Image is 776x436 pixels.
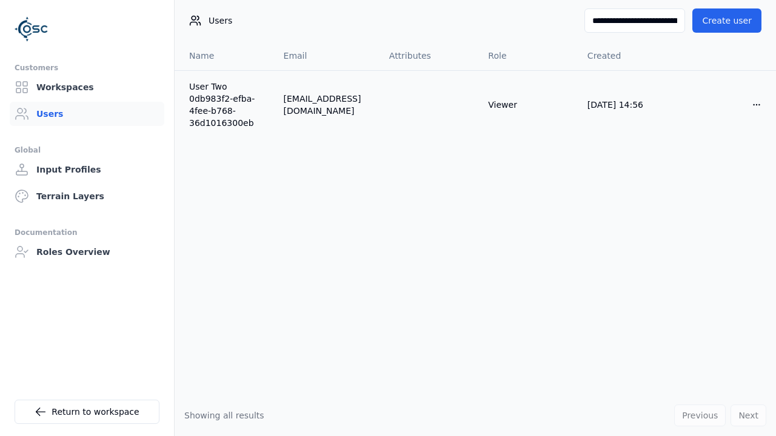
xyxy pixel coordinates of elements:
a: Workspaces [10,75,164,99]
div: Customers [15,61,159,75]
span: Showing all results [184,411,264,420]
div: Viewer [488,99,568,111]
th: Created [578,41,677,70]
th: Attributes [380,41,479,70]
img: Logo [15,12,48,46]
a: Input Profiles [10,157,164,182]
a: Users [10,102,164,126]
div: [EMAIL_ADDRESS][DOMAIN_NAME] [284,93,370,117]
a: Terrain Layers [10,184,164,208]
th: Email [274,41,380,70]
div: Documentation [15,225,159,240]
button: Create user [692,8,761,33]
div: [DATE] 14:56 [587,99,667,111]
div: Global [15,143,159,157]
a: Roles Overview [10,240,164,264]
th: Role [478,41,578,70]
th: Name [175,41,274,70]
a: User Two 0db983f2-efba-4fee-b768-36d1016300eb [189,81,264,129]
a: Return to workspace [15,400,159,424]
span: Users [209,15,232,27]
